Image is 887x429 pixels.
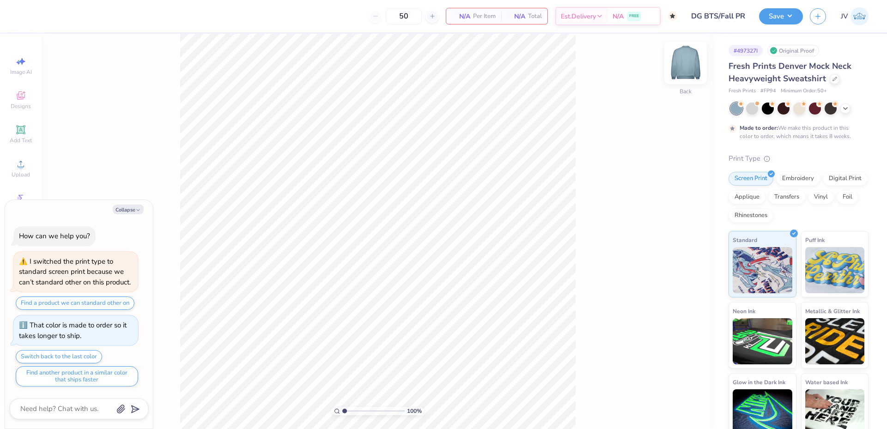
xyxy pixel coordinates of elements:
[16,366,138,387] button: Find another product in a similar color that ships faster
[851,7,869,25] img: Jo Vincent
[768,190,805,204] div: Transfers
[407,407,422,415] span: 100 %
[386,8,422,24] input: – –
[561,12,596,21] span: Est. Delivery
[805,235,825,245] span: Puff Ink
[740,124,778,132] strong: Made to order:
[808,190,834,204] div: Vinyl
[16,296,134,310] button: Find a product we can standard other on
[837,190,858,204] div: Foil
[507,12,525,21] span: N/A
[805,306,860,316] span: Metallic & Glitter Ink
[729,45,763,56] div: # 497327I
[729,87,756,95] span: Fresh Prints
[841,7,869,25] a: JV
[10,137,32,144] span: Add Text
[729,153,869,164] div: Print Type
[684,7,752,25] input: Untitled Design
[776,172,820,186] div: Embroidery
[16,350,102,363] button: Switch back to the last color
[805,377,848,387] span: Water based Ink
[740,124,853,140] div: We make this product in this color to order, which means it takes 8 weeks.
[667,44,704,81] img: Back
[733,235,757,245] span: Standard
[473,12,496,21] span: Per Item
[767,45,819,56] div: Original Proof
[805,247,865,293] img: Puff Ink
[841,11,848,22] span: JV
[528,12,542,21] span: Total
[629,13,639,19] span: FREE
[733,318,792,364] img: Neon Ink
[113,205,144,214] button: Collapse
[613,12,624,21] span: N/A
[781,87,827,95] span: Minimum Order: 50 +
[11,103,31,110] span: Designs
[10,68,32,76] span: Image AI
[729,172,773,186] div: Screen Print
[759,8,803,24] button: Save
[12,171,30,178] span: Upload
[729,209,773,223] div: Rhinestones
[729,60,851,84] span: Fresh Prints Denver Mock Neck Heavyweight Sweatshirt
[733,247,792,293] img: Standard
[729,190,765,204] div: Applique
[19,231,90,241] div: How can we help you?
[680,87,692,96] div: Back
[823,172,868,186] div: Digital Print
[733,306,755,316] span: Neon Ink
[452,12,470,21] span: N/A
[19,320,127,340] div: That color is made to order so it takes longer to ship.
[805,318,865,364] img: Metallic & Glitter Ink
[19,257,131,287] div: I switched the print type to standard screen print because we can’t standard other on this product.
[733,377,785,387] span: Glow in the Dark Ink
[760,87,776,95] span: # FP94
